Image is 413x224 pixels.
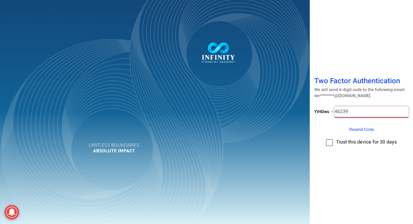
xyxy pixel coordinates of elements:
span: - [331,109,333,115]
h1: Two Factor Authentication [314,77,408,87]
span: Trust this device for 30 days [336,138,397,146]
span: YIHDws [314,109,329,115]
span: We will send 6-digit code to the following email. [314,87,406,93]
span: Resend Code [349,126,374,133]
